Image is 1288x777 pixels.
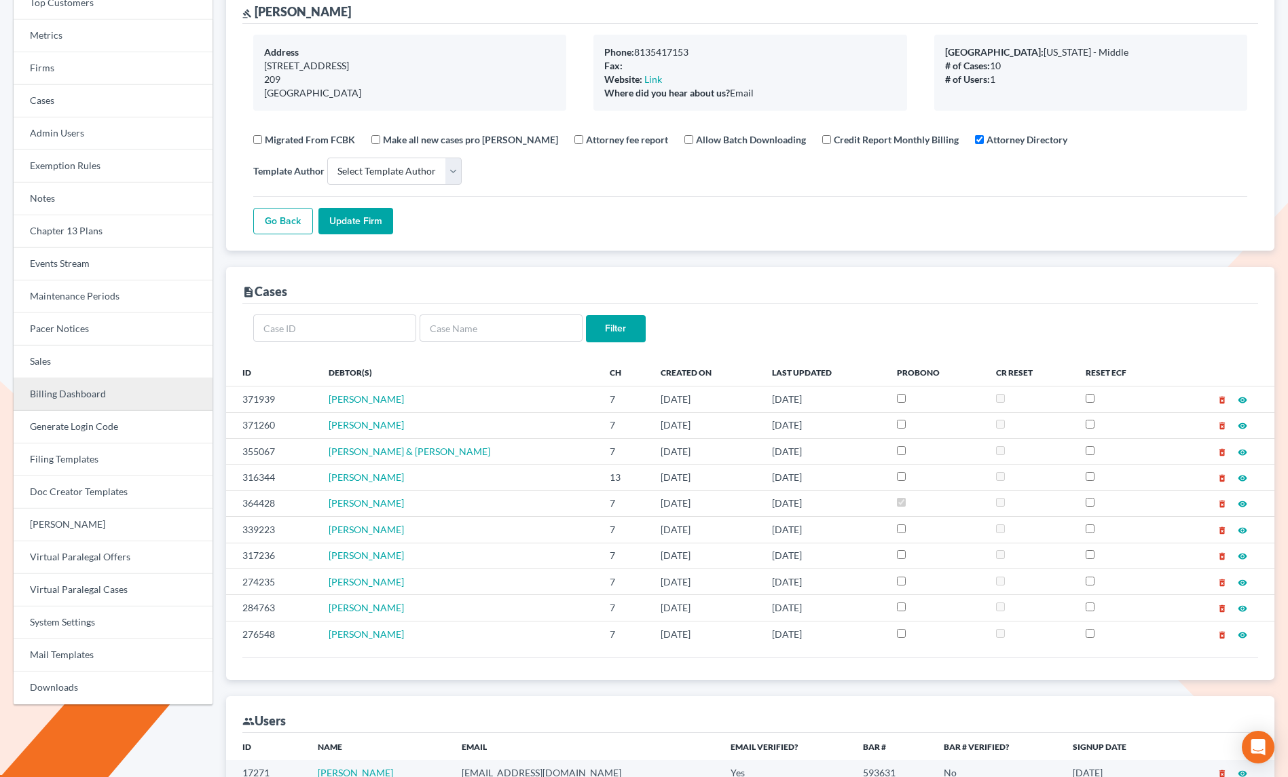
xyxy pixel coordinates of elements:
[242,715,255,727] i: group
[945,46,1044,58] b: [GEOGRAPHIC_DATA]:
[599,359,650,386] th: Ch
[945,46,1236,59] div: [US_STATE] - Middle
[14,574,213,607] a: Virtual Paralegal Cases
[650,438,761,464] td: [DATE]
[1217,448,1227,457] i: delete_forever
[604,46,896,59] div: 8135417153
[1075,359,1171,386] th: Reset ECF
[720,733,852,760] th: Email Verified?
[599,412,650,438] td: 7
[761,412,886,438] td: [DATE]
[586,315,646,342] input: Filter
[1217,602,1227,613] a: delete_forever
[586,132,668,147] label: Attorney fee report
[14,248,213,281] a: Events Stream
[650,465,761,490] td: [DATE]
[420,314,583,342] input: Case Name
[329,497,404,509] a: [PERSON_NAME]
[650,543,761,568] td: [DATE]
[650,412,761,438] td: [DATE]
[761,621,886,647] td: [DATE]
[1238,578,1247,588] i: visibility
[1217,497,1227,509] a: delete_forever
[1238,446,1247,457] a: visibility
[604,73,642,85] b: Website:
[265,132,355,147] label: Migrated From FCBK
[226,412,318,438] td: 371260
[14,215,213,248] a: Chapter 13 Plans
[1238,552,1247,561] i: visibility
[1238,497,1247,509] a: visibility
[1238,602,1247,613] a: visibility
[644,73,662,85] a: Link
[1217,576,1227,588] a: delete_forever
[253,164,325,178] label: Template Author
[761,517,886,543] td: [DATE]
[1217,630,1227,640] i: delete_forever
[14,476,213,509] a: Doc Creator Templates
[14,20,213,52] a: Metrics
[650,621,761,647] td: [DATE]
[761,465,886,490] td: [DATE]
[1217,393,1227,405] a: delete_forever
[1238,499,1247,509] i: visibility
[307,733,451,760] th: Name
[253,314,416,342] input: Case ID
[329,446,490,457] a: [PERSON_NAME] & [PERSON_NAME]
[834,132,959,147] label: Credit Report Monthly Billing
[599,490,650,516] td: 7
[226,543,318,568] td: 317236
[329,549,404,561] span: [PERSON_NAME]
[14,509,213,541] a: [PERSON_NAME]
[329,471,404,483] a: [PERSON_NAME]
[650,490,761,516] td: [DATE]
[604,46,634,58] b: Phone:
[14,183,213,215] a: Notes
[14,313,213,346] a: Pacer Notices
[1217,473,1227,483] i: delete_forever
[1238,393,1247,405] a: visibility
[599,568,650,594] td: 7
[226,517,318,543] td: 339223
[14,607,213,639] a: System Settings
[1217,446,1227,457] a: delete_forever
[1217,395,1227,405] i: delete_forever
[329,628,404,640] a: [PERSON_NAME]
[650,595,761,621] td: [DATE]
[985,359,1075,386] th: CR Reset
[329,419,404,431] span: [PERSON_NAME]
[14,118,213,150] a: Admin Users
[604,86,896,100] div: Email
[1217,499,1227,509] i: delete_forever
[1238,526,1247,535] i: visibility
[1238,448,1247,457] i: visibility
[599,621,650,647] td: 7
[264,59,555,73] div: [STREET_ADDRESS]
[329,576,404,588] a: [PERSON_NAME]
[1238,471,1247,483] a: visibility
[599,543,650,568] td: 7
[14,411,213,444] a: Generate Login Code
[329,393,404,405] span: [PERSON_NAME]
[945,59,1236,73] div: 10
[226,490,318,516] td: 364428
[242,3,351,20] div: [PERSON_NAME]
[242,712,286,729] div: Users
[329,602,404,613] span: [PERSON_NAME]
[226,568,318,594] td: 274235
[650,359,761,386] th: Created On
[14,639,213,672] a: Mail Templates
[1217,471,1227,483] a: delete_forever
[599,438,650,464] td: 7
[1238,395,1247,405] i: visibility
[1238,630,1247,640] i: visibility
[1217,578,1227,588] i: delete_forever
[987,132,1067,147] label: Attorney Directory
[14,444,213,476] a: Filing Templates
[1242,731,1274,763] div: Open Intercom Messenger
[945,73,990,85] b: # of Users:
